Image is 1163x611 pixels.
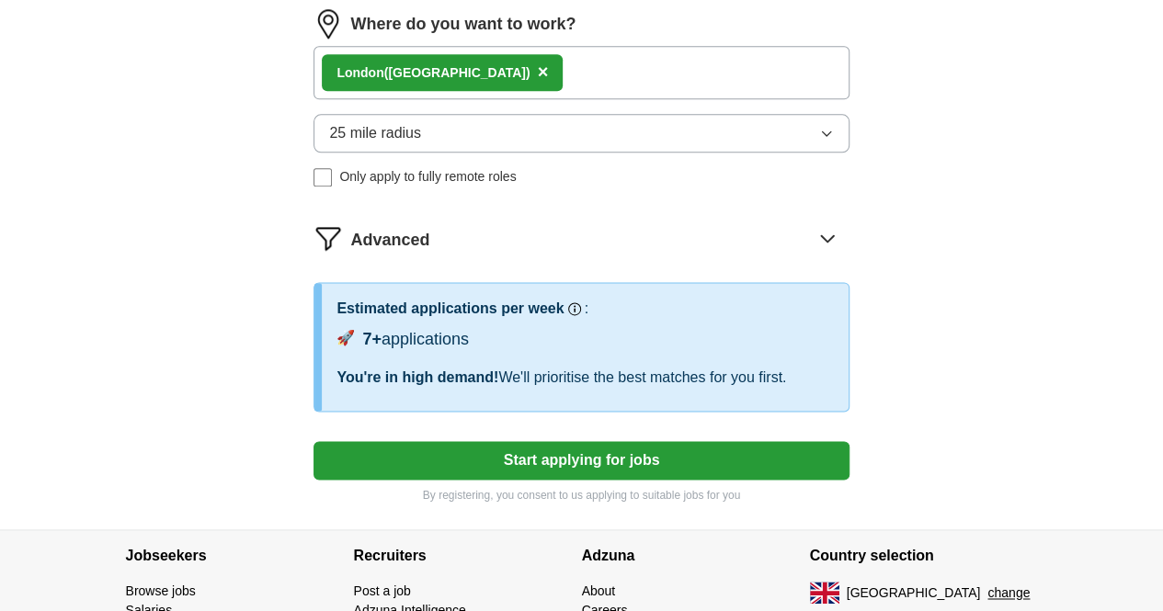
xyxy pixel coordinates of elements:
[314,114,849,153] button: 25 mile radius
[538,62,549,82] span: ×
[810,582,839,604] img: UK flag
[314,223,343,253] img: filter
[336,369,498,385] span: You're in high demand!
[362,330,382,348] span: 7+
[339,167,516,187] span: Only apply to fully remote roles
[314,168,332,187] input: Only apply to fully remote roles
[350,12,576,37] label: Where do you want to work?
[582,583,616,598] a: About
[810,530,1038,582] h4: Country selection
[987,583,1030,603] button: change
[329,122,421,144] span: 25 mile radius
[847,583,981,603] span: [GEOGRAPHIC_DATA]
[314,9,343,39] img: location.png
[126,583,196,598] a: Browse jobs
[585,298,588,320] h3: :
[336,63,530,83] div: on
[314,441,849,480] button: Start applying for jobs
[362,327,469,352] div: applications
[384,65,530,80] span: ([GEOGRAPHIC_DATA])
[336,327,355,349] span: 🚀
[538,59,549,86] button: ×
[314,487,849,504] p: By registering, you consent to us applying to suitable jobs for you
[354,583,411,598] a: Post a job
[350,228,429,253] span: Advanced
[336,367,833,389] div: We'll prioritise the best matches for you first.
[336,65,368,80] strong: Lond
[336,298,564,320] h3: Estimated applications per week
